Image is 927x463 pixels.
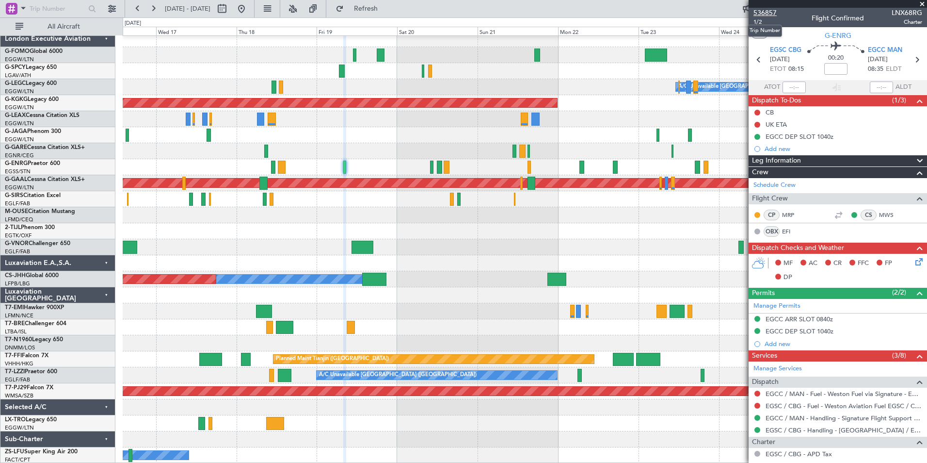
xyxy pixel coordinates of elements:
[879,211,901,219] a: MWS
[858,259,869,268] span: FFC
[5,104,34,111] a: EGGW/LTN
[765,340,922,348] div: Add new
[5,328,27,335] a: LTBA/ISL
[5,337,32,343] span: T7-N1960
[5,56,34,63] a: EGGW/LTN
[5,72,31,79] a: LGAV/ATH
[5,417,26,423] span: LX-TRO
[5,449,78,455] a: ZS-LFUSuper King Air 200
[5,273,26,279] span: CS-JHH
[5,193,23,198] span: G-SIRS
[5,321,25,327] span: T7-BRE
[5,305,24,311] span: T7-EMI
[319,368,477,382] div: A/C Unavailable [GEOGRAPHIC_DATA] ([GEOGRAPHIC_DATA])
[5,184,34,191] a: EGGW/LTN
[5,65,57,70] a: G-SPCYLegacy 650
[5,424,34,431] a: EGGW/LTN
[825,31,851,41] span: G-ENRG
[782,211,804,219] a: MRP
[5,248,30,255] a: EGLF/FAB
[5,353,22,359] span: T7-FFI
[317,27,397,35] div: Fri 19
[5,417,57,423] a: LX-TROLegacy 650
[809,259,817,268] span: AC
[766,132,833,141] div: EGCC DEP SLOT 1040z
[237,27,317,35] div: Thu 18
[752,155,801,166] span: Leg Information
[5,241,29,247] span: G-VNOR
[753,8,777,18] span: 536857
[752,167,768,178] span: Crew
[788,65,804,74] span: 08:15
[165,4,210,13] span: [DATE] - [DATE]
[5,385,53,391] a: T7-PJ29Falcon 7X
[5,113,26,118] span: G-LEAX
[766,390,922,398] a: EGCC / MAN - Fuel - Weston Fuel via Signature - EGCC / MAN
[868,46,902,55] span: EGCC MAN
[5,145,27,150] span: G-GARE
[892,18,922,26] span: Charter
[5,97,28,102] span: G-KGKG
[868,55,888,65] span: [DATE]
[5,337,63,343] a: T7-N1960Legacy 650
[770,46,801,55] span: EGSC CBG
[764,210,780,220] div: CP
[753,364,802,374] a: Manage Services
[892,8,922,18] span: LNX68RG
[5,280,30,287] a: LFPB/LBG
[5,65,26,70] span: G-SPCY
[752,377,779,388] span: Dispatch
[397,27,478,35] div: Sat 20
[861,210,877,220] div: CS
[5,344,35,351] a: DNMM/LOS
[5,385,27,391] span: T7-PJ29
[5,193,61,198] a: G-SIRSCitation Excel
[25,23,102,30] span: All Aircraft
[812,13,864,23] div: Flight Confirmed
[11,19,105,34] button: All Aircraft
[5,216,33,223] a: LFMD/CEQ
[5,225,21,231] span: 2-TIJL
[764,83,780,92] span: ATOT
[5,145,85,150] a: G-GARECessna Citation XLS+
[5,369,57,375] a: T7-LZZIPraetor 600
[766,120,787,129] div: UK ETA
[5,49,30,54] span: G-FOMO
[5,209,75,215] a: M-OUSECitation Mustang
[783,82,806,93] input: --:--
[764,226,780,237] div: OBX
[5,449,24,455] span: ZS-LFU
[5,81,26,86] span: G-LEGC
[5,120,34,127] a: EGGW/LTN
[766,450,832,458] a: EGSC / CBG - APD Tax
[752,95,801,106] span: Dispatch To-Dos
[5,360,33,367] a: VHHH/HKG
[156,27,237,35] div: Wed 17
[886,65,901,74] span: ELDT
[5,161,28,166] span: G-ENRG
[892,350,906,361] span: (3/8)
[5,225,55,231] a: 2-TIJLPhenom 300
[331,1,389,17] button: Refresh
[833,259,842,268] span: CR
[639,27,719,35] div: Tue 23
[766,108,774,116] div: CB
[748,25,782,37] div: Trip Number
[5,232,32,239] a: EGTK/OXF
[5,200,30,207] a: EGLF/FAB
[5,376,30,383] a: EGLF/FAB
[5,321,66,327] a: T7-BREChallenger 604
[766,402,922,410] a: EGSC / CBG - Fuel - Weston Aviation Fuel EGSC / CBG
[895,83,911,92] span: ALDT
[752,243,844,254] span: Dispatch Checks and Weather
[766,414,922,422] a: EGCC / MAN - Handling - Signature Flight Support EGCC / MAN
[752,288,775,299] span: Permits
[753,181,796,190] a: Schedule Crew
[868,65,883,74] span: 08:35
[5,305,64,311] a: T7-EMIHawker 900XP
[892,95,906,105] span: (1/3)
[783,259,793,268] span: MF
[5,392,33,399] a: WMSA/SZB
[346,5,386,12] span: Refresh
[719,27,799,35] div: Wed 24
